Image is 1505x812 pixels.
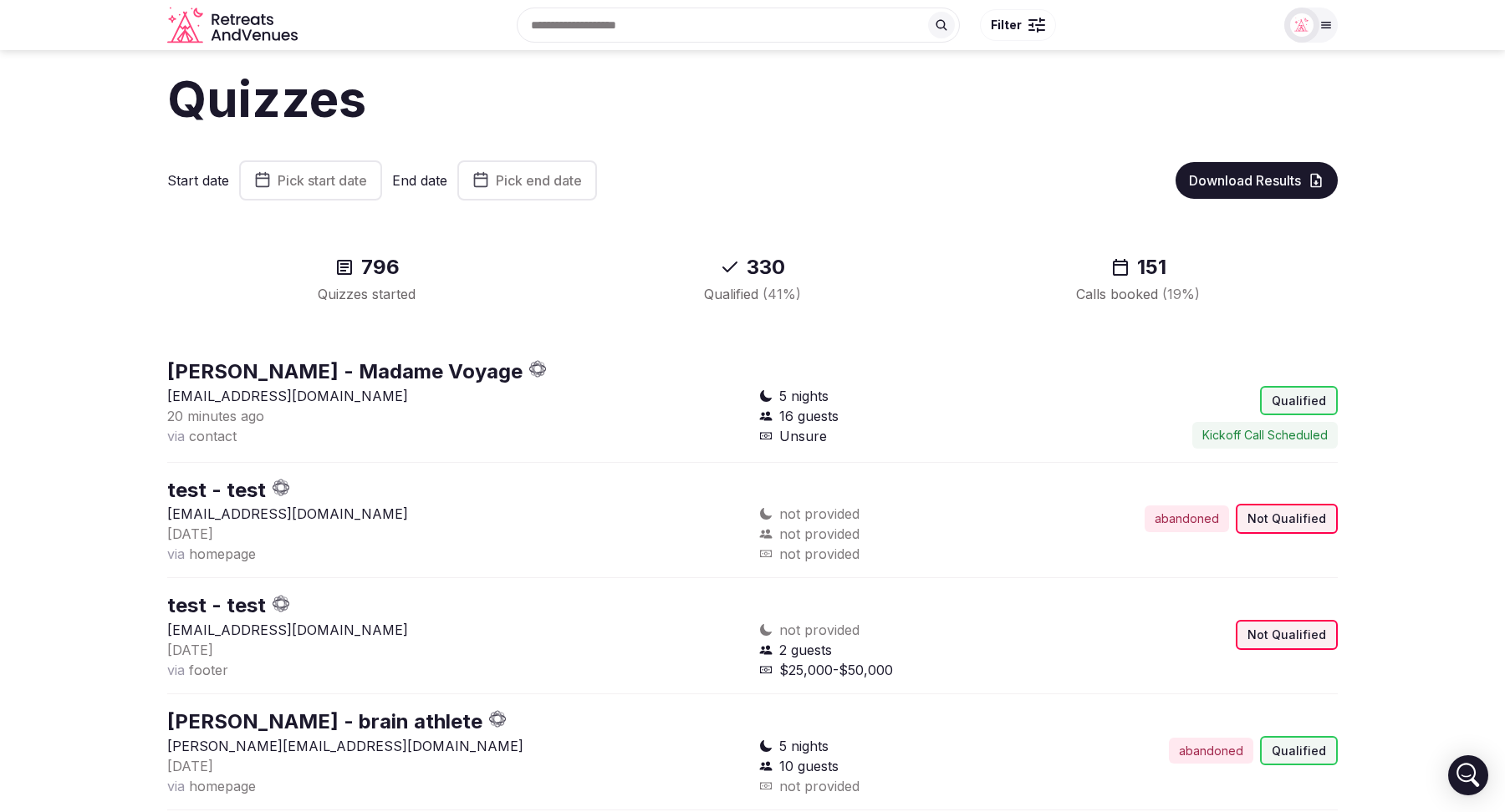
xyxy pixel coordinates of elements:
span: 5 nights [779,386,829,406]
span: homepage [189,546,256,562]
button: [DATE] [167,640,213,660]
button: Filter [980,9,1056,41]
label: End date [392,171,447,190]
span: via [167,662,185,678]
div: 330 [579,254,925,281]
p: [PERSON_NAME][EMAIL_ADDRESS][DOMAIN_NAME] [167,736,746,756]
span: 10 guests [779,756,839,776]
div: Not Qualified [1236,504,1338,534]
div: Qualified [1260,386,1338,416]
div: 796 [194,254,539,281]
span: not provided [779,620,860,640]
div: abandoned [1145,505,1229,532]
span: ( 41 %) [763,286,801,302]
span: ( 19 %) [1162,286,1200,302]
span: via [167,546,185,562]
button: [DATE] [167,524,213,544]
div: $25,000-$50,000 [759,660,1042,680]
svg: Retreats and Venues company logo [167,7,301,44]
button: Kickoff Call Scheduled [1192,422,1338,449]
span: [DATE] [167,758,213,774]
span: [DATE] [167,525,213,542]
button: [DATE] [167,756,213,776]
img: Matt Grant Oakes [1290,13,1314,37]
span: 16 guests [779,406,839,426]
button: test - test [167,591,266,620]
span: via [167,428,185,444]
a: [PERSON_NAME] - Madame Voyage [167,359,523,383]
button: test - test [167,476,266,505]
span: Download Results [1189,172,1301,189]
div: Qualified [579,284,925,304]
span: via [167,778,185,794]
button: Pick end date [457,160,597,200]
a: [PERSON_NAME] - brain athlete [167,709,482,733]
span: 20 minutes ago [167,408,264,424]
div: Qualified [1260,736,1338,766]
div: 151 [966,254,1311,281]
div: Calls booked [966,284,1311,304]
button: Download Results [1176,162,1338,199]
button: [PERSON_NAME] - brain athlete [167,708,482,736]
div: Open Intercom Messenger [1448,755,1488,795]
div: Not Qualified [1236,620,1338,650]
a: Visit the homepage [167,7,301,44]
div: Quizzes started [194,284,539,304]
span: contact [189,428,237,444]
div: not provided [759,544,1042,564]
div: Unsure [759,426,1042,446]
button: 20 minutes ago [167,406,264,426]
span: not provided [779,504,860,524]
p: [EMAIL_ADDRESS][DOMAIN_NAME] [167,620,746,640]
a: test - test [167,478,266,502]
span: homepage [189,778,256,794]
span: not provided [779,524,860,544]
span: 5 nights [779,736,829,756]
span: Pick start date [278,172,367,189]
button: [PERSON_NAME] - Madame Voyage [167,358,523,386]
span: 2 guests [779,640,832,660]
span: footer [189,662,228,678]
span: Pick end date [496,172,582,189]
h1: Quizzes [167,63,1338,134]
button: Pick start date [239,160,382,200]
p: [EMAIL_ADDRESS][DOMAIN_NAME] [167,504,746,524]
div: abandoned [1169,738,1253,764]
p: [EMAIL_ADDRESS][DOMAIN_NAME] [167,386,746,406]
a: test - test [167,593,266,617]
label: Start date [167,171,229,190]
span: Filter [991,17,1022,33]
span: [DATE] [167,642,213,658]
div: not provided [759,776,1042,796]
